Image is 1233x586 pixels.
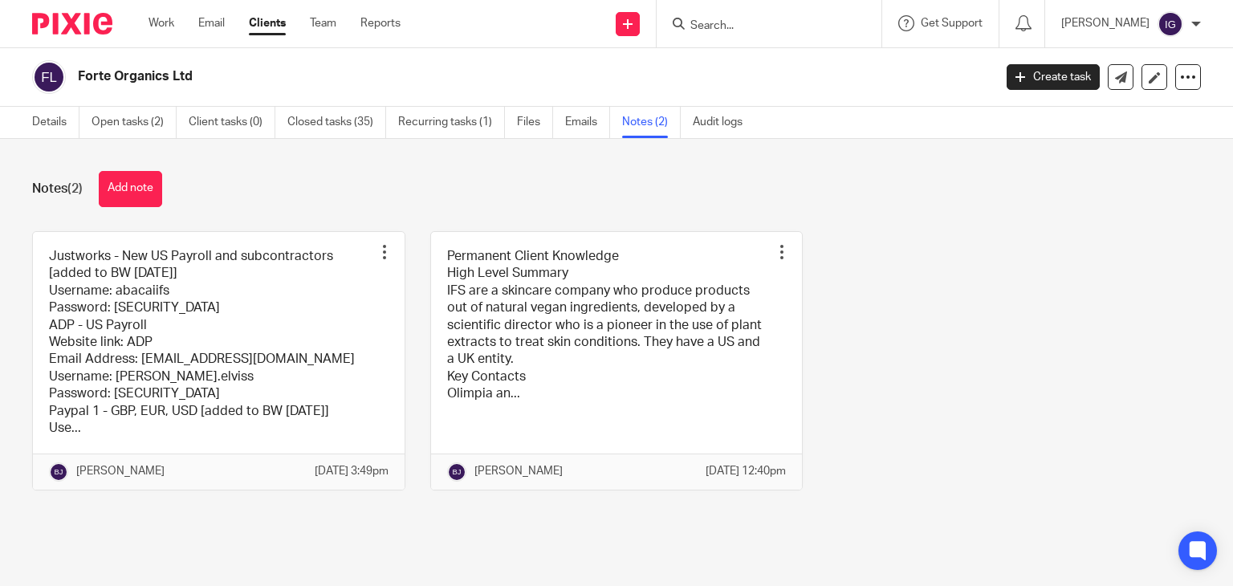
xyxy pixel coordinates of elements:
p: [PERSON_NAME] [76,463,165,479]
a: Notes (2) [622,107,681,138]
img: Pixie [32,13,112,35]
a: Recurring tasks (1) [398,107,505,138]
img: svg%3E [32,60,66,94]
a: Audit logs [693,107,755,138]
h1: Notes [32,181,83,197]
a: Closed tasks (35) [287,107,386,138]
a: Email [198,15,225,31]
p: [DATE] 3:49pm [315,463,389,479]
h2: Forte Organics Ltd [78,68,802,85]
span: (2) [67,182,83,195]
p: [PERSON_NAME] [1061,15,1150,31]
a: Client tasks (0) [189,107,275,138]
img: svg%3E [1158,11,1183,37]
a: Create task [1007,64,1100,90]
a: Emails [565,107,610,138]
img: svg%3E [447,462,466,482]
button: Add note [99,171,162,207]
p: [PERSON_NAME] [474,463,563,479]
a: Files [517,107,553,138]
img: svg%3E [49,462,68,482]
a: Clients [249,15,286,31]
span: Get Support [921,18,983,29]
a: Reports [360,15,401,31]
p: [DATE] 12:40pm [706,463,786,479]
a: Work [149,15,174,31]
a: Details [32,107,79,138]
a: Open tasks (2) [92,107,177,138]
input: Search [689,19,833,34]
a: Team [310,15,336,31]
